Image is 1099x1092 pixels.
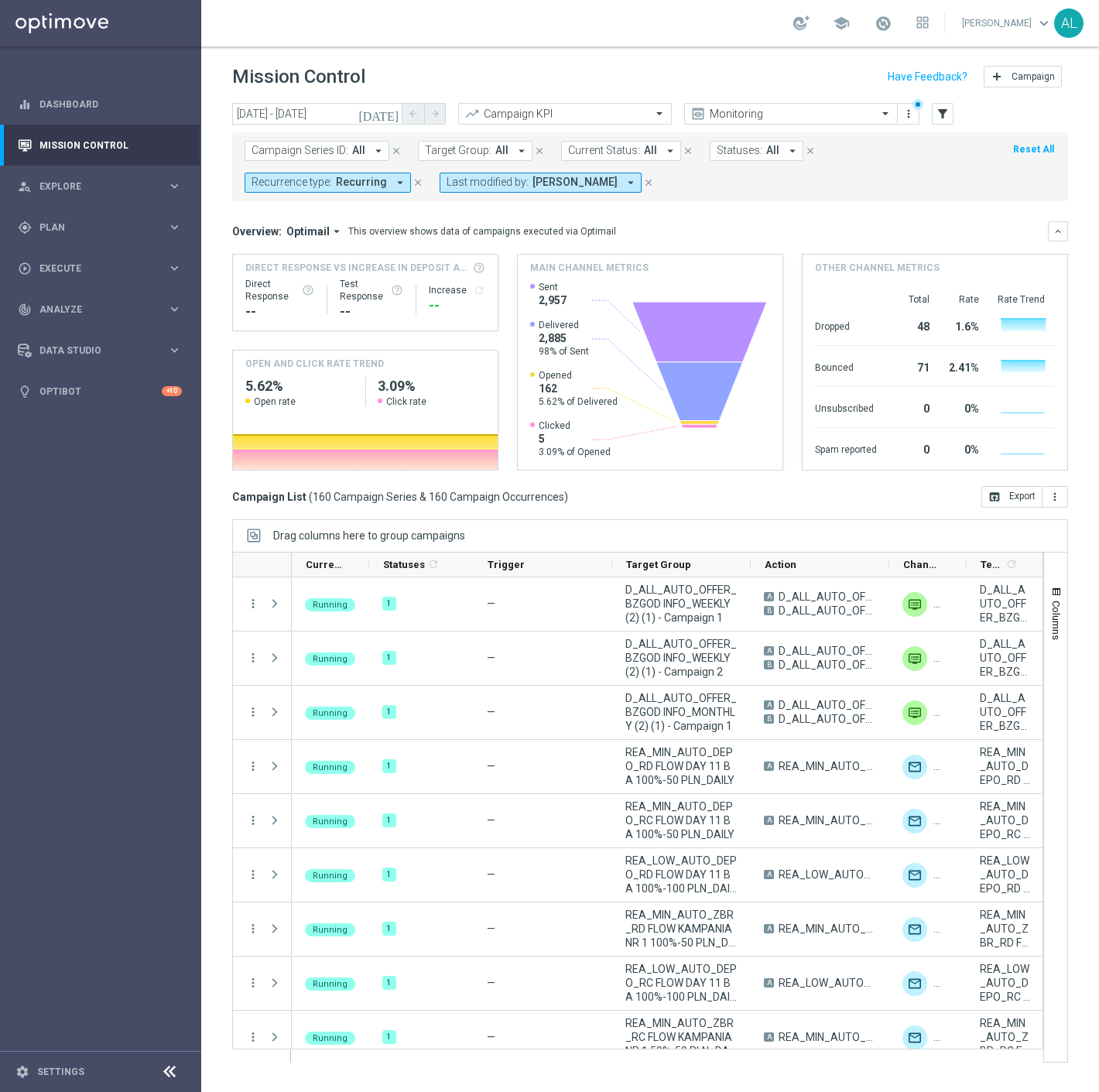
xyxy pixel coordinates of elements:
span: REA_MIN_AUTO_DEPO_RD FLOW DAY 11 BA 100%-50 PLN_DAILY [980,745,1031,787]
button: arrow_forward [424,103,446,125]
span: All [766,144,779,157]
img: Optimail [902,917,927,942]
span: Trigger [488,559,525,570]
i: keyboard_arrow_right [167,220,182,234]
i: open_in_browser [988,491,1001,503]
span: Target Group: [425,144,491,157]
div: +10 [162,386,182,396]
i: keyboard_arrow_right [167,179,182,193]
i: keyboard_arrow_right [167,302,182,317]
span: A [764,870,774,879]
multiple-options-button: Export to CSV [981,490,1068,502]
button: Last modified by: [PERSON_NAME] arrow_drop_down [440,173,642,193]
img: Private message [933,1025,958,1050]
button: Mission Control [17,139,183,152]
i: close [534,145,545,156]
h4: Main channel metrics [530,261,649,275]
span: Running [313,762,348,772]
span: A [764,646,774,656]
span: A [764,1032,774,1042]
span: 98% of Sent [539,345,589,358]
i: close [683,145,693,156]
img: Pop-up [933,646,958,671]
colored-tag: Running [305,597,355,611]
div: -- [340,303,403,321]
div: 1.6% [942,313,979,337]
div: Pop-up [933,700,958,725]
button: track_changes Analyze keyboard_arrow_right [17,303,183,316]
i: add [991,70,1003,83]
i: keyboard_arrow_down [1053,226,1063,237]
div: Row Groups [273,529,465,542]
button: close [681,142,695,159]
input: Select date range [232,103,402,125]
button: Data Studio keyboard_arrow_right [17,344,183,357]
span: A [764,762,774,771]
span: REA_MIN_AUTO_DEPO_RD FLOW DAY 11 BA 100%-50 PLN_DAILY [625,745,738,787]
div: Dropped [815,313,877,337]
button: close [642,174,656,191]
div: 1 [382,705,396,719]
div: Increase [429,284,485,296]
span: Explore [39,182,167,191]
span: school [833,15,850,32]
i: close [805,145,816,156]
i: more_vert [246,651,260,665]
div: lightbulb Optibot +10 [17,385,183,398]
span: D_ALL_AUTO_OFFER_BZGOD INFO TEST B_MONTHLY [779,712,876,726]
span: REA_MIN_AUTO_ZBR_RD FLOW KAMPANIA NR 1 100%-50 PLN_DAILY [625,908,738,950]
div: Direct Response [245,278,314,303]
colored-tag: Running [305,651,355,666]
span: A [764,978,774,988]
img: Optimail [902,1025,927,1050]
div: This overview shows data of campaigns executed via Optimail [348,224,616,238]
button: gps_fixed Plan keyboard_arrow_right [17,221,183,234]
span: D_ALL_AUTO_OFFER_BZGOD INFO, D_ALL_AUTO_OFFER_BZGOD INFO TEST A, D_ALL_AUTO_OFFER_BZGOD INFO TEST B [980,691,1031,733]
img: Pop-up [933,592,958,617]
button: more_vert [246,597,260,611]
div: play_circle_outline Execute keyboard_arrow_right [17,262,183,275]
div: Private message [902,646,927,671]
button: close [389,142,403,159]
span: REA_LOW_AUTO_DEPO_RD FLOW DAY 11 BA 100%-100 PLN_DAILY [779,868,876,881]
span: REA_LOW_AUTO_DEPO_RD FLOW DAY 11 BA 100%-100 PLN_DAILY [980,854,1031,895]
img: Optimail [902,809,927,834]
span: Direct Response VS Increase In Deposit Amount [245,261,468,275]
div: AL [1054,9,1084,38]
div: -- [245,303,314,321]
span: Open rate [254,395,296,408]
button: more_vert [1043,486,1068,508]
a: [PERSON_NAME]keyboard_arrow_down [960,12,1054,35]
h2: 3.09% [378,377,485,395]
span: — [487,597,495,610]
i: arrow_drop_down [371,144,385,158]
span: Running [313,654,348,664]
span: D_ALL_AUTO_OFFER_BZGOD INFO TEST A_WEEKLY [779,644,876,658]
span: REA_LOW_AUTO_DEPO_RC FLOW DAY 11 BA 100%-100 PLN_DAILY [980,962,1031,1004]
div: Plan [18,221,167,234]
span: REA_MIN_AUTO_DEPO_RD FLOW DAY 11 BA 100%-50 PLN_DAILY [779,759,876,773]
i: trending_up [464,106,480,122]
i: lightbulb [18,385,32,399]
span: Calculate column [425,556,440,573]
span: REA_MIN_AUTO_DEPO_RC FLOW DAY 11 BA 100%-50 PLN_DAILY [625,799,738,841]
colored-tag: Running [305,922,355,936]
i: preview [690,106,706,122]
span: Current Status [306,559,343,570]
span: Data Studio [39,346,167,355]
button: more_vert [246,922,260,936]
i: more_vert [246,976,260,990]
img: Private message [902,592,927,617]
i: more_vert [246,705,260,719]
button: Campaign Series ID: All arrow_drop_down [245,141,389,161]
span: Running [313,871,348,881]
div: Data Studio [18,344,167,358]
i: more_vert [246,813,260,827]
a: Mission Control [39,125,182,166]
span: Action [765,559,796,570]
